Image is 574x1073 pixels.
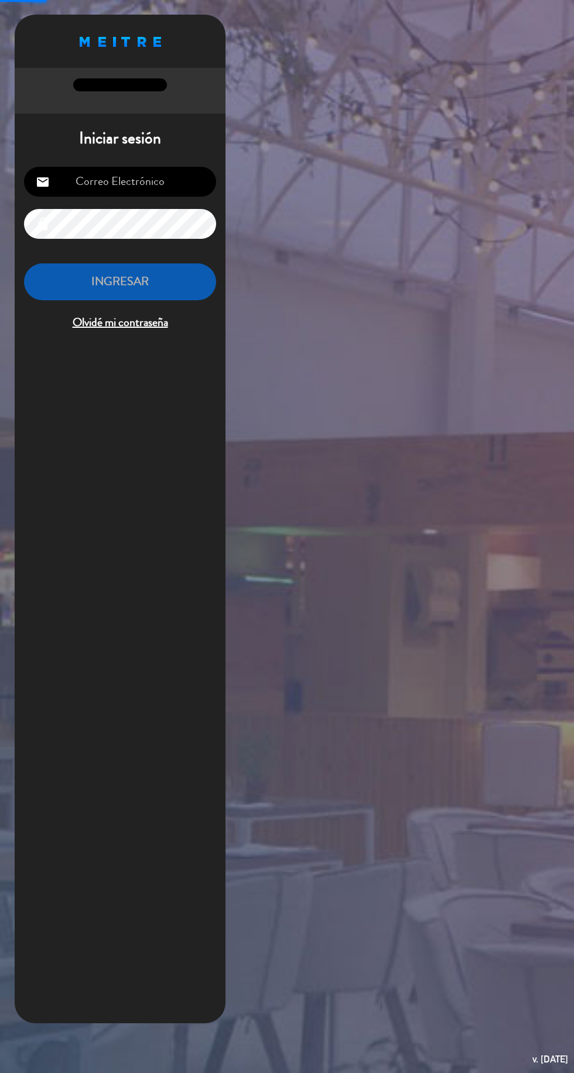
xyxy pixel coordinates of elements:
[24,167,216,197] input: Correo Electrónico
[15,129,225,149] h1: Iniciar sesión
[36,217,50,231] i: lock
[36,175,50,189] i: email
[24,313,216,332] span: Olvidé mi contraseña
[532,1051,568,1067] div: v. [DATE]
[24,263,216,300] button: INGRESAR
[80,37,161,47] img: MEITRE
